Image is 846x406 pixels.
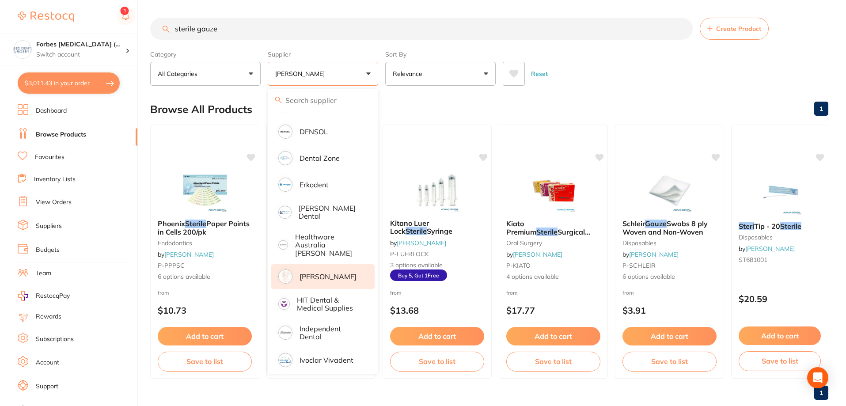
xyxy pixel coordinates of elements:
img: Dental Zone [280,152,291,164]
p: [PERSON_NAME] [275,69,328,78]
button: Add to cart [506,327,600,345]
span: Phoenix [158,219,185,228]
span: Kiato Premium [506,219,536,236]
button: Save to list [506,352,600,371]
button: Reset [528,62,550,86]
button: Save to list [739,351,821,371]
a: Suppliers [36,222,62,231]
p: $13.68 [390,305,484,315]
span: Buy 5, Get 1 Free [390,269,447,281]
em: Gauze [645,219,667,228]
span: by [158,250,214,258]
p: $17.77 [506,305,600,315]
span: 3 options available [390,261,484,270]
span: Swabs 8 ply Woven and Non-Woven [622,219,708,236]
a: [PERSON_NAME] [397,239,446,247]
input: Search supplier [268,89,378,111]
button: Add to cart [622,327,717,345]
span: P-SCHLEIR [622,262,656,269]
h4: Forbes Dental Surgery (DentalTown 6) [36,40,125,49]
h2: Browse All Products [150,103,252,116]
b: Phoenix Sterile Paper Points in Cells 200/pk [158,220,252,236]
span: 4 options available [506,273,600,281]
img: Henry Schein Halas [280,271,291,282]
p: Relevance [393,69,426,78]
small: endodontics [158,239,252,247]
img: HIT Dental & Medical Supplies [280,300,288,308]
span: from [622,289,634,296]
b: Schleir Gauze Swabs 8 ply Woven and Non-Woven [622,220,717,236]
b: Kiato Premium Sterile Surgical Blades 100/pk [506,220,600,236]
a: Budgets [36,246,60,254]
button: Relevance [385,62,496,86]
a: Favourites [35,153,64,162]
img: Restocq Logo [18,11,74,22]
span: P-PPPSC [158,262,185,269]
p: $3.91 [622,305,717,315]
p: Independent Dental [300,325,362,341]
img: Healthware Australia Ridley [280,242,287,249]
p: Healthware Australia [PERSON_NAME] [295,233,363,257]
span: P-KIATO [506,262,531,269]
a: Team [36,269,51,278]
img: Ivoclar Vivadent [280,354,291,366]
span: by [506,250,562,258]
a: Restocq Logo [18,7,74,27]
a: 1 [814,384,828,402]
button: [PERSON_NAME] [268,62,378,86]
span: 6 options available [158,273,252,281]
p: $20.59 [739,294,821,304]
p: DENSOL [300,128,328,136]
span: Syringe [427,227,452,235]
button: All Categories [150,62,261,86]
p: Erkodent [300,181,329,189]
a: View Orders [36,198,72,207]
a: Dashboard [36,106,67,115]
label: Supplier [268,50,378,58]
span: 6 options available [622,273,717,281]
span: from [158,289,169,296]
a: Browse Products [36,130,86,139]
img: Steri Tip - 20 Sterile [751,171,808,215]
span: by [622,250,679,258]
p: Dental Zone [300,154,340,162]
p: $10.73 [158,305,252,315]
a: [PERSON_NAME] [164,250,214,258]
img: DENSOL [280,126,291,137]
img: Schleir Gauze Swabs 8 ply Woven and Non-Woven [641,168,698,212]
img: Erkodent [280,179,291,190]
img: Phoenix Sterile Paper Points in Cells 200/pk [176,168,234,212]
label: Sort By [385,50,496,58]
span: Create Product [716,25,761,32]
a: Inventory Lists [34,175,76,184]
a: 1 [814,100,828,118]
a: Rewards [36,312,61,321]
span: from [506,289,518,296]
span: Surgical Blades 100/pk [506,228,590,244]
img: Kiato Premium Sterile Surgical Blades 100/pk [525,168,582,212]
b: Kitano Luer Lock Sterile Syringe [390,219,484,235]
button: $3,011.43 in your order [18,72,120,94]
span: P-LUERLOCK [390,250,429,258]
button: Save to list [622,352,717,371]
input: Search Products [150,18,693,40]
span: Tip - 20 [754,222,780,231]
button: Add to cart [739,326,821,345]
p: [PERSON_NAME] Dental [299,204,362,220]
span: from [390,289,402,296]
img: RestocqPay [18,291,28,301]
a: [PERSON_NAME] [629,250,679,258]
p: HIT Dental & Medical Supplies [297,296,362,312]
em: Sterile [536,228,558,236]
em: Sterile [780,222,801,231]
em: Steri [739,222,754,231]
p: Switch account [36,50,125,59]
p: All Categories [158,69,201,78]
img: Kitano Luer Lock Sterile Syringe [409,168,466,212]
img: Independent Dental [280,327,291,338]
label: Category [150,50,261,58]
span: by [739,245,795,253]
p: [PERSON_NAME] [300,273,357,281]
small: disposables [622,239,717,247]
em: Sterile [406,227,427,235]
